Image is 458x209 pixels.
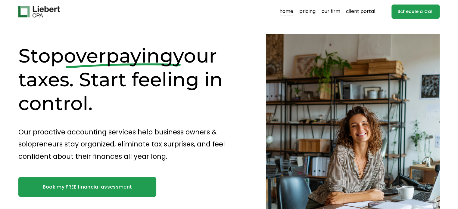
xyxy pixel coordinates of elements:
span: overpaying [64,44,173,67]
a: home [279,7,293,17]
a: pricing [299,7,316,17]
a: client portal [346,7,375,17]
a: Schedule a Call [391,5,440,19]
img: Liebert CPA [18,6,60,17]
p: Our proactive accounting services help business owners & solopreneurs stay organized, eliminate t... [18,126,245,162]
a: Book my FREE financial assessment [18,177,156,196]
a: our firm [322,7,340,17]
h1: Stop your taxes. Start feeling in control. [18,44,245,115]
